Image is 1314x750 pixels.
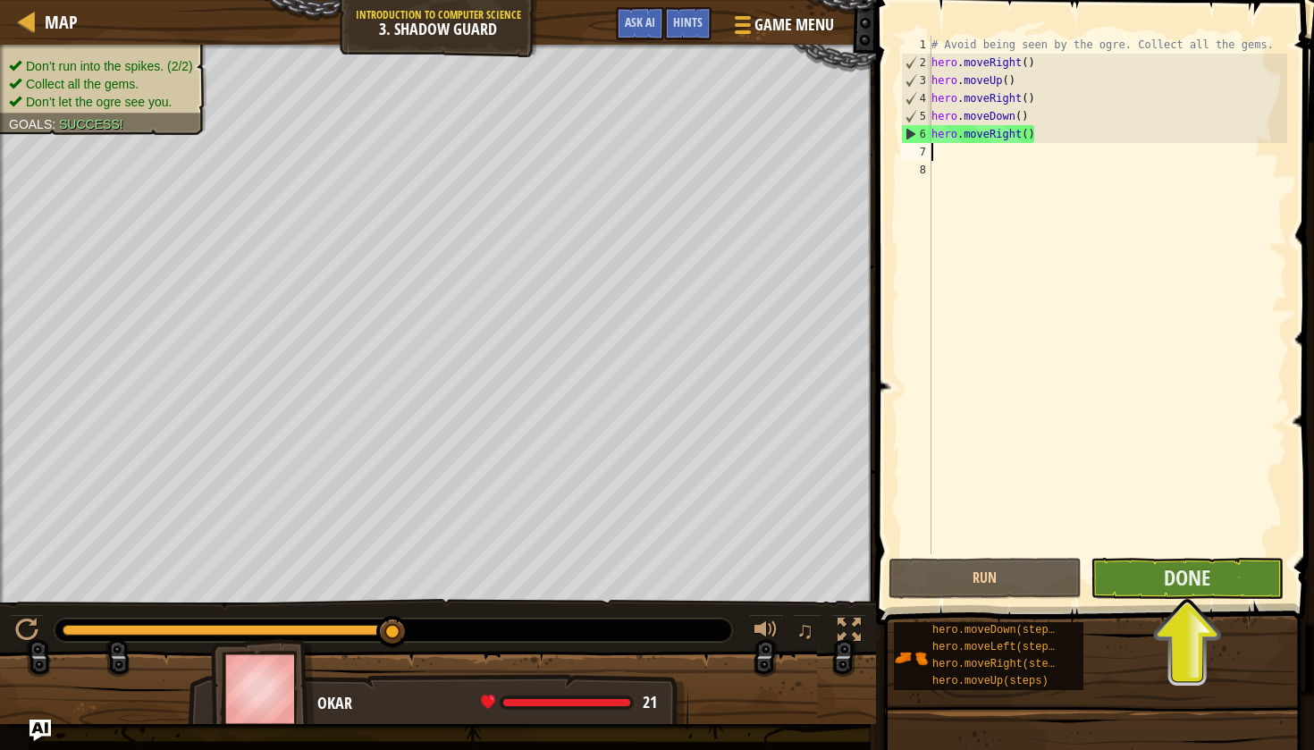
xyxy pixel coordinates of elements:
[932,675,1049,687] span: hero.moveUp(steps)
[902,107,931,125] div: 5
[616,7,664,40] button: Ask AI
[625,13,655,30] span: Ask AI
[901,143,931,161] div: 7
[902,72,931,89] div: 3
[831,614,867,651] button: Toggle fullscreen
[643,691,657,713] span: 21
[932,641,1061,653] span: hero.moveLeft(steps)
[754,13,834,37] span: Game Menu
[9,614,45,651] button: ⌘ + P: Play
[902,54,931,72] div: 2
[889,558,1082,599] button: Run
[902,89,931,107] div: 4
[9,117,52,131] span: Goals
[9,93,193,111] li: Don’t let the ogre see you.
[932,624,1061,636] span: hero.moveDown(steps)
[902,125,931,143] div: 6
[901,36,931,54] div: 1
[59,117,123,131] span: Success!
[901,161,931,179] div: 8
[52,117,59,131] span: :
[932,658,1067,670] span: hero.moveRight(steps)
[796,617,814,644] span: ♫
[29,720,51,741] button: Ask AI
[211,639,315,738] img: thang_avatar_frame.png
[45,10,78,34] span: Map
[673,13,703,30] span: Hints
[26,59,193,73] span: Don’t run into the spikes. (2/2)
[748,614,784,651] button: Adjust volume
[894,641,928,675] img: portrait.png
[26,77,139,91] span: Collect all the gems.
[720,7,845,49] button: Game Menu
[9,75,193,93] li: Collect all the gems.
[317,692,670,715] div: Okar
[26,95,172,109] span: Don’t let the ogre see you.
[481,695,657,711] div: health: 21 / 21
[793,614,823,651] button: ♫
[36,10,78,34] a: Map
[1091,558,1284,599] button: Done
[1164,563,1210,592] span: Done
[9,57,193,75] li: Don’t run into the spikes.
